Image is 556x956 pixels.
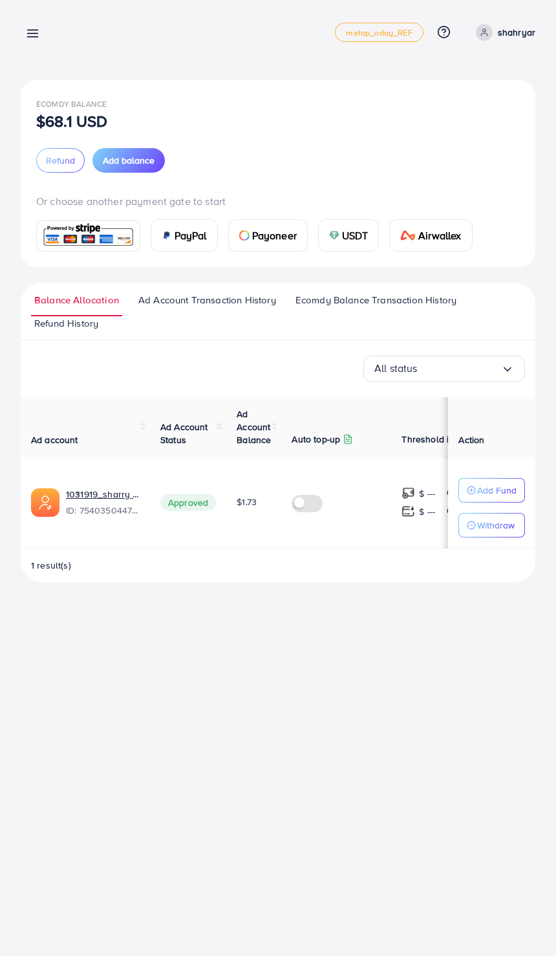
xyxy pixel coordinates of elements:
span: USDT [342,228,369,243]
span: Airwallex [418,228,461,243]
span: ID: 7540350447681863698 [66,504,140,517]
span: Refund [46,154,75,167]
span: Balance Allocation [34,293,119,307]
button: Add balance [92,148,165,173]
span: All status [374,358,418,378]
p: $ --- [419,486,435,501]
span: $1.73 [237,495,257,508]
img: card [239,230,250,241]
span: Add balance [103,154,155,167]
p: Add Fund [477,483,517,498]
a: cardUSDT [318,219,380,252]
span: Ad account [31,433,78,446]
a: cardPayoneer [228,219,308,252]
p: Withdraw [477,517,515,533]
img: card [329,230,339,241]
span: PayPal [175,228,207,243]
div: <span class='underline'>1031919_sharry mughal_1755624852344</span></br>7540350447681863698 [66,488,140,517]
p: $68.1 USD [36,113,107,129]
a: card [36,220,140,252]
p: shahryar [498,25,535,40]
button: Withdraw [458,513,525,538]
a: 1031919_sharry mughal_1755624852344 [66,488,140,501]
span: Payoneer [252,228,297,243]
span: Ecomdy Balance Transaction History [295,293,456,307]
span: Action [458,433,484,446]
p: Threshold information [401,431,493,447]
p: $ --- [419,504,435,519]
button: Add Fund [458,478,525,503]
span: Refund History [34,316,98,331]
img: card [41,222,136,250]
img: card [400,230,416,241]
p: Or choose another payment gate to start [36,193,520,209]
img: top-up amount [401,486,415,500]
span: Ad Account Transaction History [138,293,276,307]
button: Refund [36,148,85,173]
span: Ad Account Balance [237,407,271,447]
a: cardAirwallex [389,219,472,252]
span: metap_oday_REF [346,28,412,37]
input: Search for option [418,358,501,378]
img: card [162,230,172,241]
span: Ad Account Status [160,420,208,446]
img: top-up amount [401,505,415,518]
img: ic-ads-acc.e4c84228.svg [31,488,59,517]
span: Ecomdy Balance [36,98,107,109]
a: metap_oday_REF [335,23,423,42]
span: 1 result(s) [31,559,71,572]
a: shahryar [471,24,535,41]
span: Approved [160,494,216,511]
div: Search for option [363,356,525,382]
a: cardPayPal [151,219,218,252]
p: Auto top-up [292,431,340,447]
